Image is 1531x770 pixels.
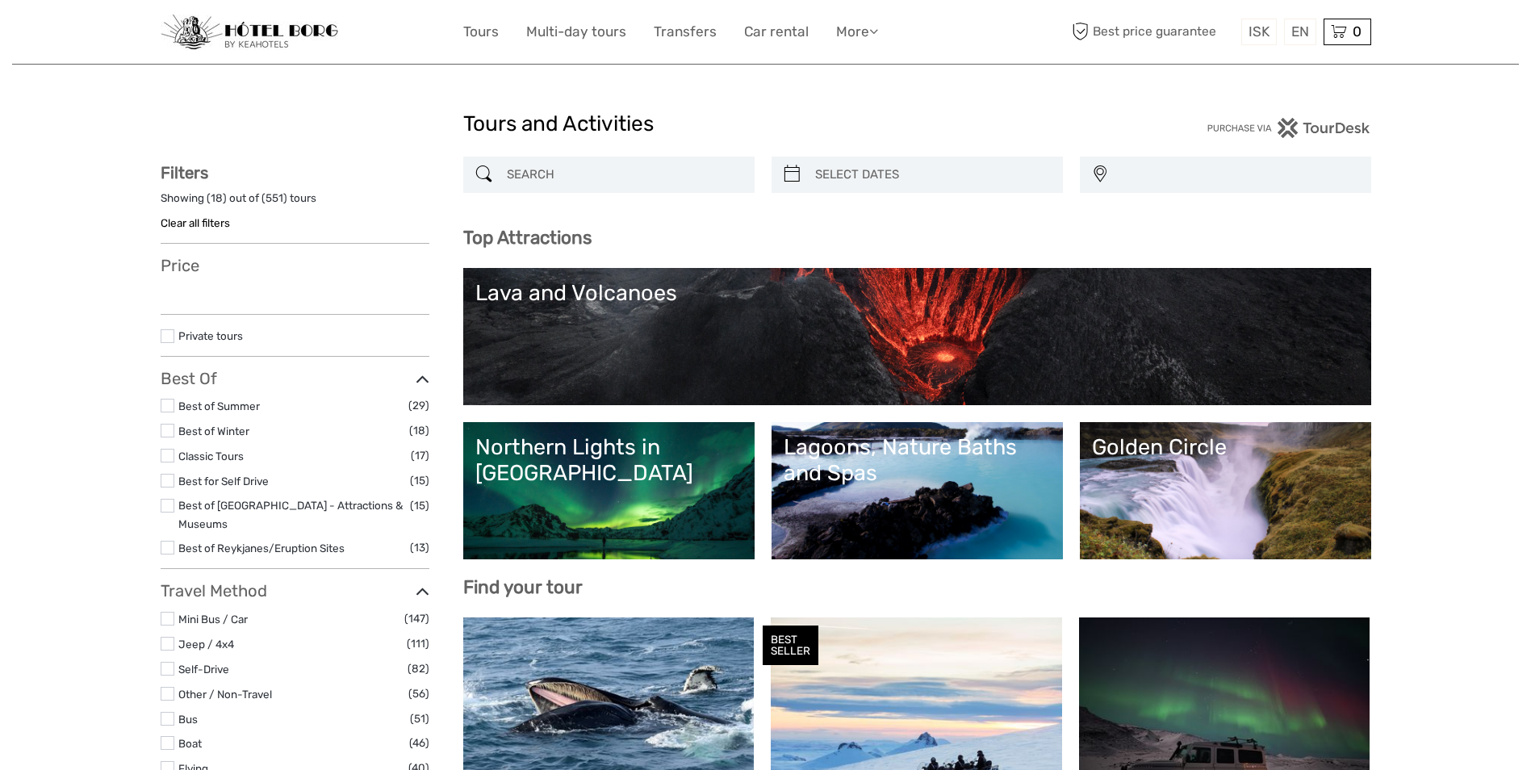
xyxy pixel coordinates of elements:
[410,496,429,515] span: (15)
[408,684,429,703] span: (56)
[1069,19,1237,45] span: Best price guarantee
[410,709,429,728] span: (51)
[409,421,429,440] span: (18)
[161,256,429,275] h3: Price
[178,713,198,726] a: Bus
[178,450,244,462] a: Classic Tours
[407,634,429,653] span: (111)
[178,499,403,530] a: Best of [GEOGRAPHIC_DATA] - Attractions & Museums
[410,538,429,557] span: (13)
[178,663,229,676] a: Self-Drive
[161,163,208,182] strong: Filters
[178,400,260,412] a: Best of Summer
[178,475,269,488] a: Best for Self Drive
[475,280,1359,306] div: Lava and Volcanoes
[411,446,429,465] span: (17)
[178,542,345,554] a: Best of Reykjanes/Eruption Sites
[784,434,1051,547] a: Lagoons, Nature Baths and Spas
[836,20,878,44] a: More
[1284,19,1316,45] div: EN
[1350,23,1364,40] span: 0
[178,638,234,651] a: Jeep / 4x4
[1092,434,1359,460] div: Golden Circle
[475,434,742,547] a: Northern Lights in [GEOGRAPHIC_DATA]
[178,425,249,437] a: Best of Winter
[161,15,338,50] img: 97-048fac7b-21eb-4351-ac26-83e096b89eb3_logo_small.jpg
[161,581,429,601] h3: Travel Method
[784,434,1051,487] div: Lagoons, Nature Baths and Spas
[654,20,717,44] a: Transfers
[266,190,283,206] label: 551
[178,329,243,342] a: Private tours
[178,613,248,626] a: Mini Bus / Car
[408,659,429,678] span: (82)
[409,734,429,752] span: (46)
[161,216,230,229] a: Clear all filters
[161,369,429,388] h3: Best Of
[500,161,747,189] input: SEARCH
[463,227,592,249] b: Top Attractions
[178,688,272,701] a: Other / Non-Travel
[763,626,818,666] div: BEST SELLER
[1207,118,1370,138] img: PurchaseViaTourDesk.png
[475,434,742,487] div: Northern Lights in [GEOGRAPHIC_DATA]
[744,20,809,44] a: Car rental
[161,190,429,216] div: Showing ( ) out of ( ) tours
[408,396,429,415] span: (29)
[1249,23,1270,40] span: ISK
[809,161,1055,189] input: SELECT DATES
[526,20,626,44] a: Multi-day tours
[1092,434,1359,547] a: Golden Circle
[410,471,429,490] span: (15)
[211,190,223,206] label: 18
[463,576,583,598] b: Find your tour
[404,609,429,628] span: (147)
[475,280,1359,393] a: Lava and Volcanoes
[463,111,1069,137] h1: Tours and Activities
[463,20,499,44] a: Tours
[178,737,202,750] a: Boat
